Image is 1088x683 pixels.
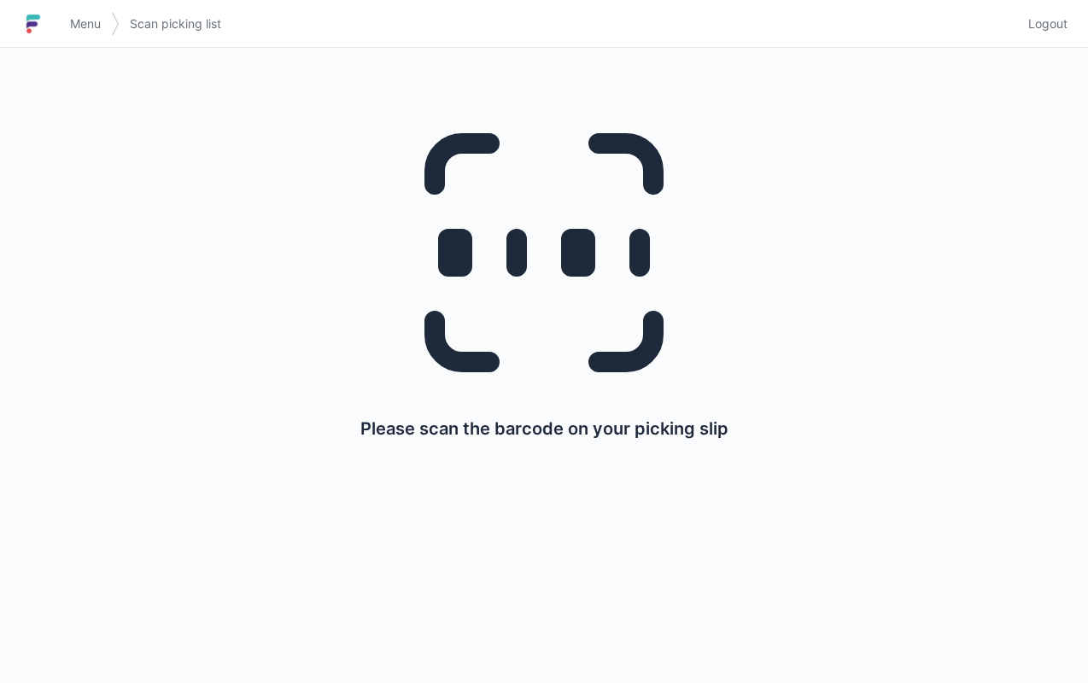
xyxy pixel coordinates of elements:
span: Logout [1028,15,1068,32]
span: Scan picking list [130,15,221,32]
span: Menu [70,15,101,32]
p: Please scan the barcode on your picking slip [360,417,728,441]
img: svg> [111,3,120,44]
img: logo-small.jpg [20,10,46,38]
a: Scan picking list [120,9,231,39]
a: Menu [60,9,111,39]
a: Logout [1018,9,1068,39]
